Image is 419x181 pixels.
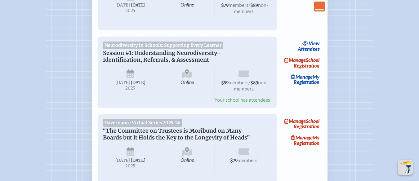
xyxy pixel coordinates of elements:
span: [DATE] [131,80,145,85]
span: Manage [284,118,306,124]
span: non-members [234,79,268,91]
span: non-members [234,2,268,14]
span: “The Committee on Trustees is Moribund on Many Boards but It Holds the Key to the Longevity of He... [103,127,250,141]
span: Online [159,67,215,94]
span: $79 [221,3,229,8]
span: 2025 [108,8,153,13]
span: [DATE] [115,2,130,8]
span: 2025 [108,164,153,168]
a: ManageMy Registration [282,73,321,87]
span: / [248,2,250,8]
span: Manage [291,74,313,80]
span: $59 [221,80,229,86]
span: Session #1: Understanding Neurodiversity–Identification, Referrals, & Assessment [103,50,221,63]
span: members [238,157,257,163]
span: Your school has attendees! [214,97,272,103]
a: ManageSchool Registration [282,117,321,131]
span: members [229,2,248,8]
span: 2025 [108,86,153,90]
span: view [309,40,319,46]
span: $79 [230,158,238,163]
img: To the top [399,161,412,174]
span: [DATE] [115,80,130,85]
span: Manage [284,57,306,63]
span: [DATE] [131,2,145,8]
span: Neurodiversity in Schools: Supporting Every Learner [103,42,224,49]
span: / [248,79,250,85]
span: Manage [291,135,313,140]
span: Online [159,145,215,171]
a: ManageSchool Registration [282,56,321,70]
span: [DATE] [131,158,145,163]
button: Scroll Top [398,160,413,175]
span: Governance Virtual Series 2025-26 [103,119,182,126]
span: $89 [250,80,258,86]
a: ManageMy Registration [282,133,321,148]
span: [DATE] [115,158,130,163]
a: viewAttendees [296,39,321,53]
span: $89 [250,3,258,8]
span: members [229,79,248,85]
